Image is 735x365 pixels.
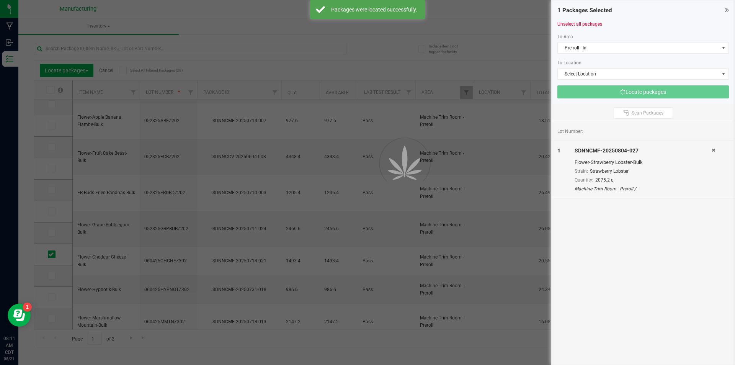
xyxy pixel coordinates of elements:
span: Strain: [575,169,588,174]
button: Scan Packages [614,107,673,119]
iframe: Resource center unread badge [23,303,32,312]
iframe: Resource center [8,304,31,327]
span: Scan Packages [632,110,663,116]
span: Quantity: [575,177,593,183]
div: Packages were located successfully. [329,6,419,13]
span: To Location [557,60,581,65]
span: To Area [557,34,573,39]
div: Flower-Strawberry Lobster-Bulk [575,159,712,166]
div: Machine Trim Room - Preroll / - [575,185,712,192]
span: 1 [557,147,560,154]
button: Locate packages [557,85,729,98]
span: Pre-roll - In [558,43,719,53]
span: Strawberry Lobster [590,169,629,174]
div: SDNNCMF-20250804-027 [575,147,712,155]
span: 2075.2 g [595,177,614,183]
span: Select Location [558,69,719,79]
span: Lot Number: [557,128,583,135]
a: Unselect all packages [557,21,602,27]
